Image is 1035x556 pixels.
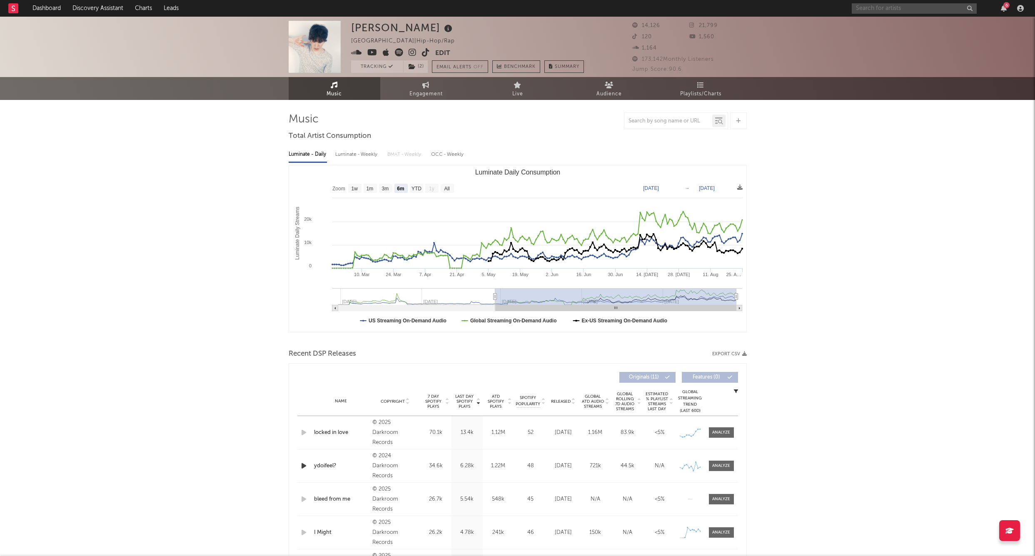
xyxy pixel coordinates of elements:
[422,495,449,504] div: 26.7k
[549,495,577,504] div: [DATE]
[289,131,371,141] span: Total Artist Consumption
[549,529,577,537] div: [DATE]
[470,318,556,324] text: Global Streaming On-Demand Audio
[655,77,747,100] a: Playlists/Charts
[614,495,641,504] div: N/A
[289,77,380,100] a: Music
[351,36,464,46] div: [GEOGRAPHIC_DATA] | Hip-Hop/Rap
[454,429,481,437] div: 13.4k
[404,60,428,73] button: (2)
[314,462,369,470] a: ydoifeel?
[689,23,718,28] span: 21,799
[516,429,545,437] div: 52
[314,429,369,437] a: locked in love
[581,429,609,437] div: 1.16M
[380,77,472,100] a: Engagement
[687,375,726,380] span: Features ( 0 )
[564,77,655,100] a: Audience
[309,263,311,268] text: 0
[646,529,673,537] div: <5%
[614,462,641,470] div: 44.5k
[516,462,545,470] div: 48
[335,147,379,162] div: Luminate - Weekly
[614,391,636,411] span: Global Rolling 7D Audio Streams
[422,429,449,437] div: 70.1k
[1001,5,1007,12] button: 6
[294,207,300,259] text: Luminate Daily Streams
[699,185,715,191] text: [DATE]
[435,48,450,59] button: Edit
[646,495,673,504] div: <5%
[314,529,369,537] a: I Might
[289,165,746,332] svg: Luminate Daily Consumption
[481,272,496,277] text: 5. May
[386,272,402,277] text: 24. Mar
[422,394,444,409] span: 7 Day Spotify Plays
[555,65,579,69] span: Summary
[646,391,668,411] span: Estimated % Playlist Streams Last Day
[581,529,609,537] div: 150k
[516,395,540,407] span: Spotify Popularity
[596,89,622,99] span: Audience
[472,77,564,100] a: Live
[304,240,312,245] text: 10k
[619,372,676,383] button: Originals(11)
[381,399,405,404] span: Copyright
[354,272,370,277] text: 10. Mar
[632,34,652,40] span: 120
[1003,2,1010,8] div: 6
[614,429,641,437] div: 83.9k
[454,394,476,409] span: Last Day Spotify Plays
[419,272,431,277] text: 7. Apr
[646,429,673,437] div: <5%
[632,45,657,51] span: 1,164
[454,529,481,537] div: 4.78k
[351,60,403,73] button: Tracking
[632,23,660,28] span: 14,126
[544,60,584,73] button: Summary
[304,217,312,222] text: 20k
[726,272,741,277] text: 25. A…
[449,272,464,277] text: 21. Apr
[516,495,545,504] div: 45
[382,186,389,192] text: 3m
[632,57,714,62] span: 173,142 Monthly Listeners
[668,272,690,277] text: 28. [DATE]
[512,272,529,277] text: 19. May
[576,272,591,277] text: 16. Jun
[454,495,481,504] div: 5.54k
[454,462,481,470] div: 6.28k
[678,389,703,414] div: Global Streaming Trend (Last 60D)
[351,186,358,192] text: 1w
[685,185,690,191] text: →
[689,34,714,40] span: 1,560
[429,186,434,192] text: 1y
[351,21,454,35] div: [PERSON_NAME]
[643,185,659,191] text: [DATE]
[581,394,604,409] span: Global ATD Audio Streams
[431,147,464,162] div: OCC - Weekly
[369,318,446,324] text: US Streaming On-Demand Audio
[289,349,356,359] span: Recent DSP Releases
[327,89,342,99] span: Music
[549,429,577,437] div: [DATE]
[516,529,545,537] div: 46
[314,398,369,404] div: Name
[474,65,484,70] em: Off
[712,352,747,357] button: Export CSV
[485,462,512,470] div: 1.22M
[409,89,443,99] span: Engagement
[422,529,449,537] div: 26.2k
[680,89,721,99] span: Playlists/Charts
[432,60,488,73] button: Email AlertsOff
[551,399,571,404] span: Released
[852,3,977,14] input: Search for artists
[546,272,558,277] text: 2. Jun
[397,186,404,192] text: 6m
[581,318,667,324] text: Ex-US Streaming On-Demand Audio
[625,375,663,380] span: Originals ( 11 )
[314,495,369,504] a: bleed from me
[636,272,658,277] text: 14. [DATE]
